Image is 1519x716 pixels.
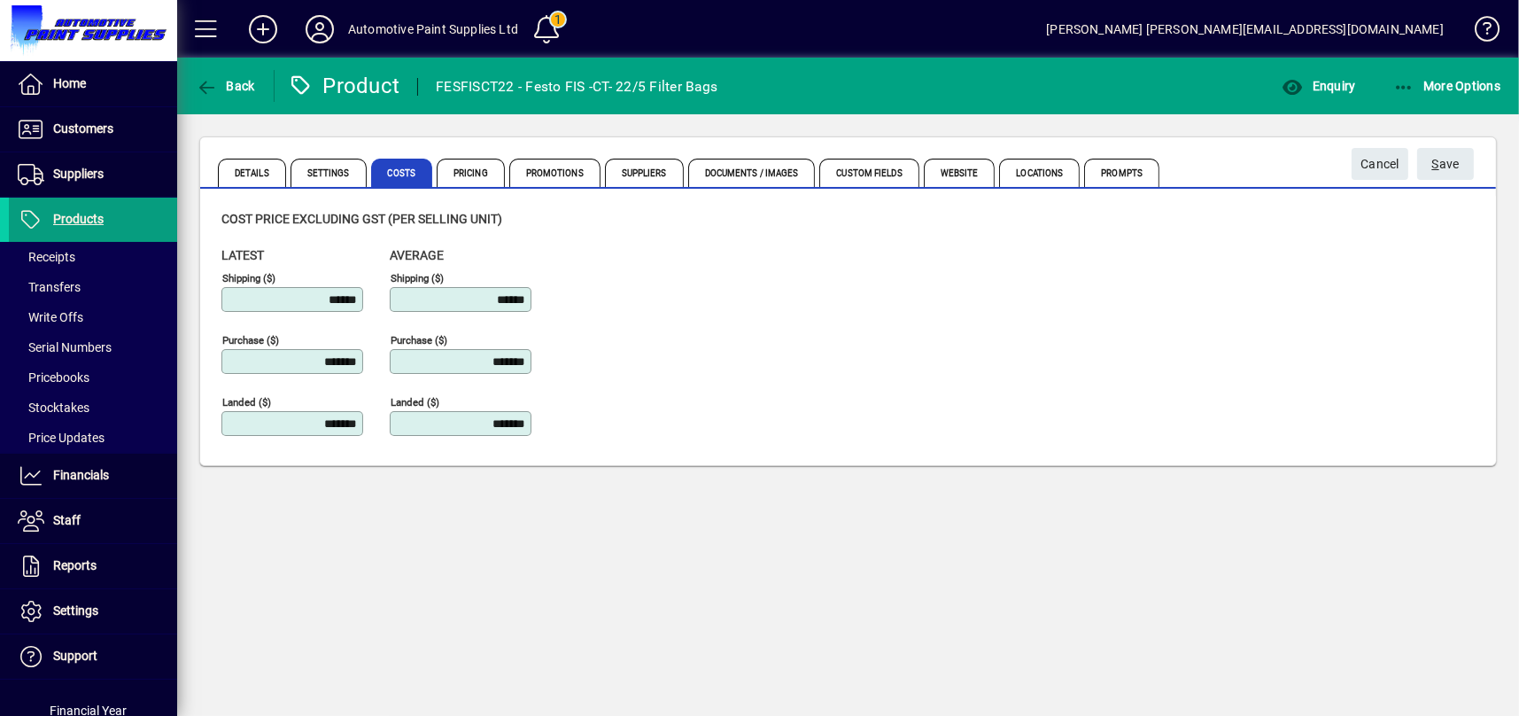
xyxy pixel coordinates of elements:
span: Receipts [18,250,75,264]
a: Knowledge Base [1461,4,1497,61]
span: Pricing [437,159,505,187]
a: Stocktakes [9,393,177,423]
a: Financials [9,454,177,498]
a: Support [9,634,177,679]
span: Settings [53,603,98,618]
span: Suppliers [53,167,104,181]
button: Add [235,13,291,45]
span: Settings [291,159,367,187]
span: Suppliers [605,159,684,187]
button: Cancel [1352,148,1408,180]
span: Details [218,159,286,187]
span: Customers [53,121,113,136]
mat-label: Purchase ($) [222,334,279,346]
div: [PERSON_NAME] [PERSON_NAME][EMAIL_ADDRESS][DOMAIN_NAME] [1046,15,1444,43]
span: S [1432,157,1439,171]
span: Prompts [1084,159,1159,187]
span: Promotions [509,159,601,187]
span: Back [196,79,255,93]
app-page-header-button: Back [177,70,275,102]
span: Latest [221,248,264,262]
span: Reports [53,558,97,572]
span: Costs [371,159,433,187]
a: Suppliers [9,152,177,197]
div: Product [288,72,400,100]
span: Cancel [1360,150,1399,179]
span: More Options [1393,79,1501,93]
button: Enquiry [1277,70,1360,102]
span: Write Offs [18,310,83,324]
div: FESFISCT22 - Festo FIS -CT- 22/5 Filter Bags [436,73,717,101]
span: Average [390,248,444,262]
span: Support [53,649,97,663]
span: Enquiry [1282,79,1355,93]
span: Documents / Images [688,159,816,187]
span: ave [1432,150,1460,179]
div: Automotive Paint Supplies Ltd [348,15,518,43]
span: Custom Fields [819,159,918,187]
a: Serial Numbers [9,332,177,362]
mat-label: Shipping ($) [391,272,444,284]
button: Profile [291,13,348,45]
a: Pricebooks [9,362,177,393]
span: Cost price excluding GST (per selling unit) [221,212,502,226]
span: Stocktakes [18,401,89,415]
a: Price Updates [9,423,177,453]
span: Serial Numbers [18,340,112,354]
span: Pricebooks [18,370,89,385]
mat-label: Purchase ($) [391,334,447,346]
mat-label: Shipping ($) [222,272,275,284]
a: Home [9,62,177,106]
span: Locations [999,159,1080,187]
a: Write Offs [9,302,177,332]
span: Staff [53,513,81,527]
a: Receipts [9,242,177,272]
span: Transfers [18,280,81,294]
span: Home [53,76,86,90]
mat-label: Landed ($) [222,396,271,409]
mat-label: Landed ($) [391,396,439,409]
a: Staff [9,499,177,543]
span: Financials [53,468,109,482]
button: More Options [1389,70,1506,102]
a: Transfers [9,272,177,302]
span: Products [53,212,104,226]
a: Reports [9,544,177,588]
button: Save [1417,148,1474,180]
button: Back [191,70,260,102]
span: Price Updates [18,431,105,445]
span: Website [924,159,996,187]
a: Customers [9,107,177,152]
a: Settings [9,589,177,634]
